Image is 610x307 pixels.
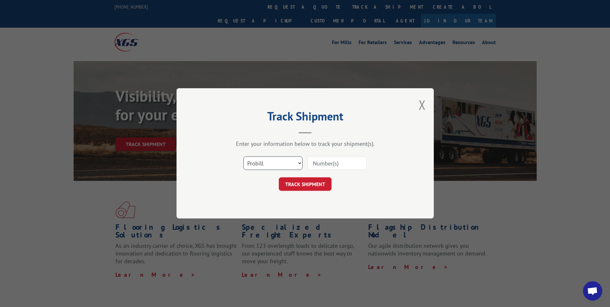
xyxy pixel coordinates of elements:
[583,281,602,301] div: Open chat
[209,112,402,124] h2: Track Shipment
[209,140,402,148] div: Enter your information below to track your shipment(s).
[419,96,426,113] button: Close modal
[279,178,332,191] button: TRACK SHIPMENT
[307,157,367,170] input: Number(s)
